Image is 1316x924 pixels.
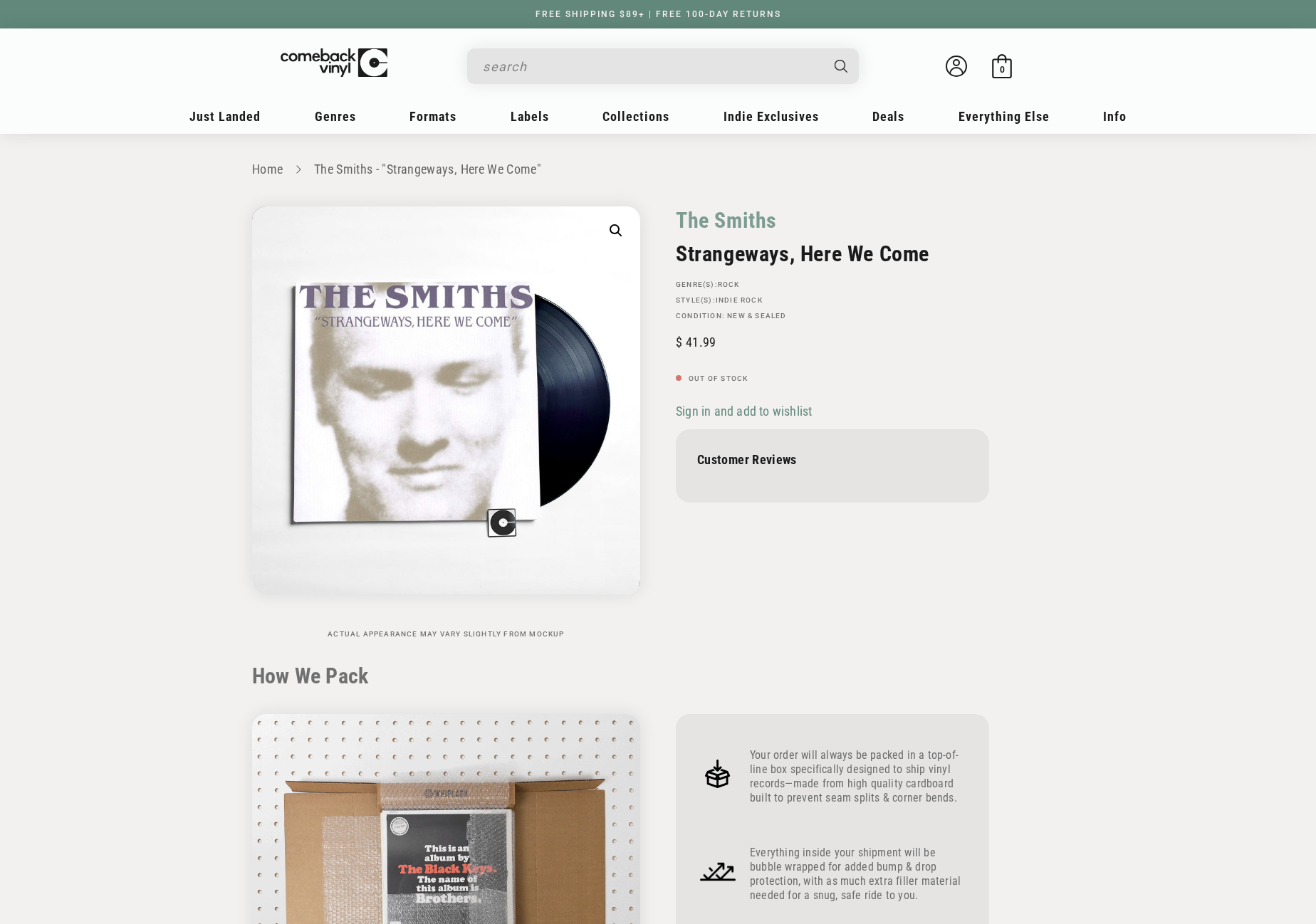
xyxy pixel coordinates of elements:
[697,452,968,467] p: Customer Reviews
[409,109,456,124] span: Formats
[314,162,541,177] a: The Smiths - "Strangeways, Here We Come"
[676,206,777,234] a: The Smiths
[697,753,738,794] img: Frame_4.png
[822,48,861,84] button: Search
[718,280,740,288] a: Rock
[676,296,989,305] p: STYLE(S):
[252,159,1064,180] nav: breadcrumbs
[252,162,283,177] a: Home
[959,109,1050,124] span: Everything Else
[511,109,549,124] span: Labels
[676,280,989,289] p: GENRE(S):
[483,52,820,81] input: search
[676,312,989,320] p: Condition: New & Sealed
[315,109,356,124] span: Genres
[252,630,640,639] p: Actual appearance may vary slightly from mockup
[1103,109,1127,124] span: Info
[467,48,859,84] div: Search
[252,206,640,639] media-gallery: Gallery Viewer
[750,748,968,805] p: Your order will always be packed in a top-of-line box specifically designed to ship vinyl records...
[521,9,795,19] a: FREE SHIPPING $89+ | FREE 100-DAY RETURNS
[750,846,968,903] p: Everything inside your shipment will be bubble wrapped for added bump & drop protection, with as ...
[676,335,682,350] span: $
[602,109,669,124] span: Collections
[872,109,904,124] span: Deals
[676,404,812,419] span: Sign in and add to wishlist
[676,335,716,350] span: 41.99
[724,109,819,124] span: Indie Exclusives
[676,403,816,419] button: Sign in and add to wishlist
[676,241,989,266] h2: Strangeways, Here We Come
[716,296,763,304] a: Indie Rock
[189,109,261,124] span: Just Landed
[252,663,1064,689] h2: How We Pack
[1000,64,1005,75] span: 0
[676,374,989,383] p: Out of stock
[697,851,738,892] img: Frame_4_1.png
